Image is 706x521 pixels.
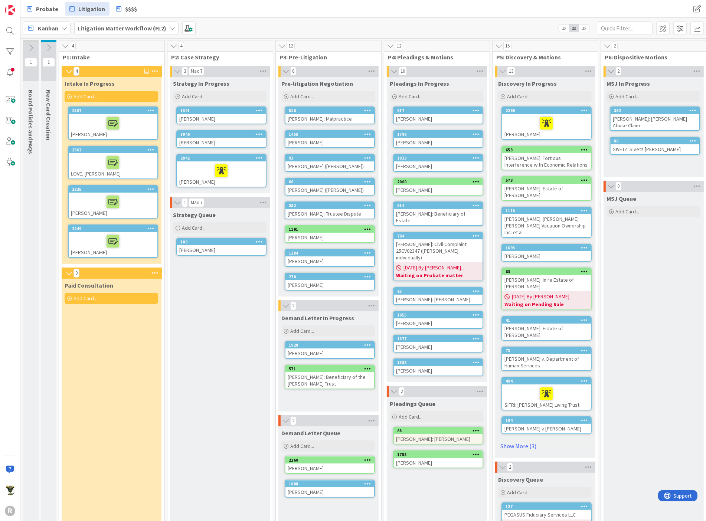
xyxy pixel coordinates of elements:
a: 63[PERSON_NAME]: In re Estate of [PERSON_NAME][DATE] By [PERSON_NAME]...Waiting on Pending Sale [501,268,592,310]
div: 93[PERSON_NAME] ([PERSON_NAME]) [285,155,374,171]
span: P3: Pre-Litigation [280,53,372,61]
div: [PERSON_NAME]: [PERSON_NAME] [394,434,483,444]
div: LOVE, [PERSON_NAME] [69,153,157,178]
span: New Card Creation [45,90,52,140]
div: [PERSON_NAME] ([PERSON_NAME]) [285,185,374,195]
a: 382[PERSON_NAME]: Trustee Dispute [285,201,375,219]
span: 0 [615,182,621,191]
div: [PERSON_NAME] [394,161,483,171]
div: 516[PERSON_NAME]: Malpractice [285,107,374,124]
div: 127 [506,504,591,509]
span: P4: Pleadings & Motions [388,53,480,61]
a: 1055[PERSON_NAME] [393,311,483,329]
span: P5: Discovery & Motions [496,53,589,61]
b: Litigation Matter Workflow (FL2) [78,24,166,32]
span: 1 [42,58,55,67]
span: Add Card... [73,295,97,302]
div: PEGASUS Fiduciary Services LLC [502,510,591,520]
div: [PERSON_NAME] [177,114,266,124]
div: 2260 [289,458,374,463]
div: 1118 [502,207,591,214]
span: 2 [615,67,621,76]
div: 1118[PERSON_NAME]: [PERSON_NAME] [PERSON_NAME] Vacation Ownership Inc. et al [502,207,591,237]
div: 2042 [177,155,266,161]
div: 1455 [289,132,374,137]
div: 362 [611,107,699,114]
img: Visit kanbanzone.com [5,5,15,15]
div: [PERSON_NAME] [394,114,483,124]
span: Add Card... [507,93,531,100]
div: 2249[PERSON_NAME] [69,225,157,257]
a: 653[PERSON_NAME]: Tortious Interference with Economic Relations [501,146,592,170]
div: 68 [394,427,483,434]
div: 382 [289,203,374,208]
div: 617[PERSON_NAME] [394,107,483,124]
div: 1055 [397,312,483,318]
div: 1796[PERSON_NAME] [394,131,483,147]
a: 2000[PERSON_NAME] [393,178,483,196]
div: 1933[PERSON_NAME] [394,155,483,171]
div: 653 [502,147,591,153]
a: 1877[PERSON_NAME] [393,335,483,353]
a: 1455[PERSON_NAME] [285,130,375,148]
span: Strategy Queue [173,211,216,219]
a: 573[PERSON_NAME]: Estate of [PERSON_NAME] [501,176,592,201]
span: 4 [178,42,184,50]
div: 95 [397,289,483,294]
div: 66[PERSON_NAME] ([PERSON_NAME]) [285,178,374,195]
a: 1388[PERSON_NAME] [393,358,483,376]
span: 15 [503,42,511,50]
span: 12 [287,42,295,50]
div: 270 [289,274,374,279]
div: 1455[PERSON_NAME] [285,131,374,147]
div: 2042[PERSON_NAME] [177,155,266,187]
div: SIFRI: [PERSON_NAME] Living Trust [502,384,591,410]
div: 100[PERSON_NAME] [177,239,266,255]
div: 104 [502,417,591,424]
div: 1284[PERSON_NAME] [285,250,374,266]
div: 1388 [397,360,483,365]
div: [PERSON_NAME] [394,185,483,195]
a: 270[PERSON_NAME] [285,273,375,291]
div: [PERSON_NAME]: Beneficiary of the [PERSON_NAME] Trust [285,372,374,389]
div: 80SIVETZ: Sivetz [PERSON_NAME] [611,138,699,154]
div: [PERSON_NAME]: Malpractice [285,114,374,124]
div: [PERSON_NAME]: [PERSON_NAME] [PERSON_NAME] Vacation Ownership Inc. et al [502,214,591,237]
span: 2 [290,301,296,310]
div: 1928[PERSON_NAME] [285,342,374,358]
span: Litigation [78,4,105,13]
div: [PERSON_NAME] [177,245,266,255]
div: 362 [614,108,699,113]
div: 2042 [180,155,266,161]
div: [PERSON_NAME] [502,251,591,261]
div: [PERSON_NAME] [285,138,374,147]
a: 1191[PERSON_NAME] [285,225,375,243]
a: 93[PERSON_NAME] ([PERSON_NAME]) [285,154,375,172]
div: 2269[PERSON_NAME] [502,107,591,139]
a: 2260[PERSON_NAME] [285,456,375,474]
div: 80 [611,138,699,144]
div: [PERSON_NAME] [394,318,483,328]
div: [PERSON_NAME] [394,138,483,147]
div: 2249 [69,225,157,232]
div: [PERSON_NAME] [69,114,157,139]
div: 41 [506,318,591,323]
div: [PERSON_NAME] [394,342,483,352]
a: 100[PERSON_NAME] [176,238,267,256]
span: Add Card... [615,208,639,215]
span: 0 [73,269,79,278]
span: 8 [290,67,296,76]
a: 617[PERSON_NAME] [393,107,483,124]
a: 516[PERSON_NAME]: Malpractice [285,107,375,124]
div: 63 [506,269,591,274]
span: 1 [182,198,188,207]
div: [PERSON_NAME] [285,348,374,358]
div: 2000[PERSON_NAME] [394,178,483,195]
span: 10 [399,67,407,76]
span: Demand Letter In Progress [281,314,354,322]
div: 362[PERSON_NAME]: [PERSON_NAME] Abuse Claim [611,107,699,130]
b: Waiting on Pending Sale [504,301,589,308]
div: 73[PERSON_NAME] v. Department of Human Services [502,347,591,370]
div: 1758[PERSON_NAME] [394,451,483,468]
span: Board Policies and FAQs [27,90,35,154]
